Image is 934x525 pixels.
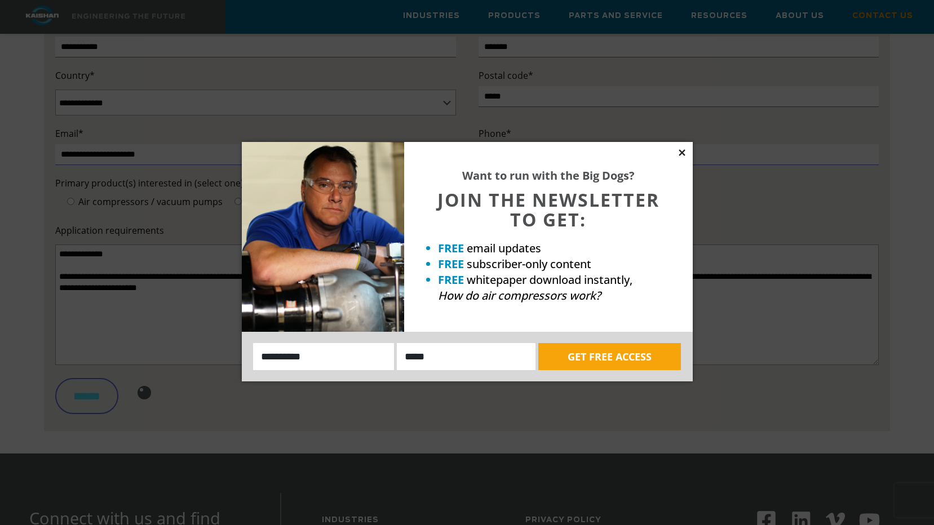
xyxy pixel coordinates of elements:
[438,272,464,287] strong: FREE
[438,256,464,272] strong: FREE
[253,343,395,370] input: Name:
[438,288,601,303] em: How do air compressors work?
[677,148,687,158] button: Close
[538,343,681,370] button: GET FREE ACCESS
[467,241,541,256] span: email updates
[438,241,464,256] strong: FREE
[462,168,635,183] strong: Want to run with the Big Dogs?
[437,188,659,232] span: JOIN THE NEWSLETTER TO GET:
[467,256,591,272] span: subscriber-only content
[467,272,632,287] span: whitepaper download instantly,
[397,343,535,370] input: Email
